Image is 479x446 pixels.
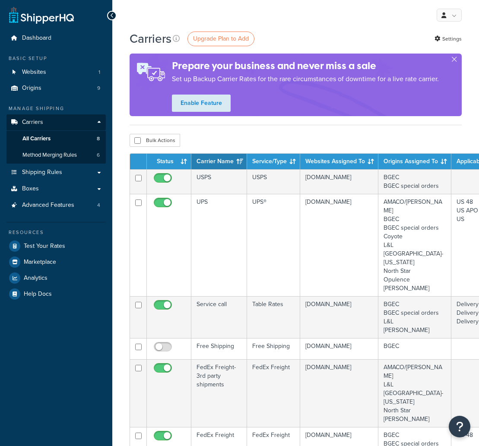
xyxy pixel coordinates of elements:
[6,64,106,80] li: Websites
[24,275,48,282] span: Analytics
[24,291,52,298] span: Help Docs
[300,169,378,194] td: [DOMAIN_NAME]
[378,154,451,169] th: Origins Assigned To: activate to sort column ascending
[6,164,106,180] a: Shipping Rules
[6,147,106,163] a: Method Merging Rules 6
[300,338,378,359] td: [DOMAIN_NAME]
[193,34,249,43] span: Upgrade Plan to Add
[191,338,247,359] td: Free Shipping
[247,359,300,427] td: FedEx Freight
[9,6,74,24] a: ShipperHQ Home
[22,185,39,193] span: Boxes
[6,105,106,112] div: Manage Shipping
[22,69,46,76] span: Websites
[300,296,378,338] td: [DOMAIN_NAME]
[247,154,300,169] th: Service/Type: activate to sort column ascending
[6,114,106,164] li: Carriers
[6,238,106,254] a: Test Your Rates
[378,194,451,296] td: AMACO/[PERSON_NAME] BGEC BGEC special orders Coyote L&L [GEOGRAPHIC_DATA]-[US_STATE] North Star O...
[247,194,300,296] td: UPS®
[97,85,100,92] span: 9
[6,30,106,46] a: Dashboard
[147,154,191,169] th: Status: activate to sort column ascending
[172,95,231,112] a: Enable Feature
[191,194,247,296] td: UPS
[435,33,462,45] a: Settings
[6,80,106,96] a: Origins 9
[300,154,378,169] th: Websites Assigned To: activate to sort column ascending
[6,197,106,213] a: Advanced Features 4
[449,416,470,437] button: Open Resource Center
[98,69,100,76] span: 1
[22,85,41,92] span: Origins
[22,135,51,142] span: All Carriers
[6,254,106,270] a: Marketplace
[24,243,65,250] span: Test Your Rates
[97,152,100,159] span: 6
[247,296,300,338] td: Table Rates
[6,114,106,130] a: Carriers
[97,135,100,142] span: 8
[6,270,106,286] a: Analytics
[247,169,300,194] td: USPS
[6,147,106,163] li: Method Merging Rules
[187,32,254,46] a: Upgrade Plan to Add
[6,229,106,236] div: Resources
[130,30,171,47] h1: Carriers
[378,169,451,194] td: BGEC BGEC special orders
[22,152,77,159] span: Method Merging Rules
[378,338,451,359] td: BGEC
[6,55,106,62] div: Basic Setup
[22,202,74,209] span: Advanced Features
[172,59,439,73] h4: Prepare your business and never miss a sale
[6,131,106,147] li: All Carriers
[6,286,106,302] a: Help Docs
[97,202,100,209] span: 4
[378,359,451,427] td: AMACO/[PERSON_NAME] L&L [GEOGRAPHIC_DATA]-[US_STATE] North Star [PERSON_NAME]
[22,35,51,42] span: Dashboard
[172,73,439,85] p: Set up Backup Carrier Rates for the rare circumstances of downtime for a live rate carrier.
[6,181,106,197] a: Boxes
[130,134,180,147] button: Bulk Actions
[6,64,106,80] a: Websites 1
[247,338,300,359] td: Free Shipping
[130,54,172,90] img: ad-rules-rateshop-fe6ec290ccb7230408bd80ed9643f0289d75e0ffd9eb532fc0e269fcd187b520.png
[6,197,106,213] li: Advanced Features
[24,259,56,266] span: Marketplace
[22,169,62,176] span: Shipping Rules
[191,169,247,194] td: USPS
[191,296,247,338] td: Service call
[22,119,43,126] span: Carriers
[6,131,106,147] a: All Carriers 8
[300,194,378,296] td: [DOMAIN_NAME]
[191,359,247,427] td: FedEx Freight- 3rd party shipments
[6,80,106,96] li: Origins
[378,296,451,338] td: BGEC BGEC special orders L&L [PERSON_NAME]
[300,359,378,427] td: [DOMAIN_NAME]
[191,154,247,169] th: Carrier Name: activate to sort column ascending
